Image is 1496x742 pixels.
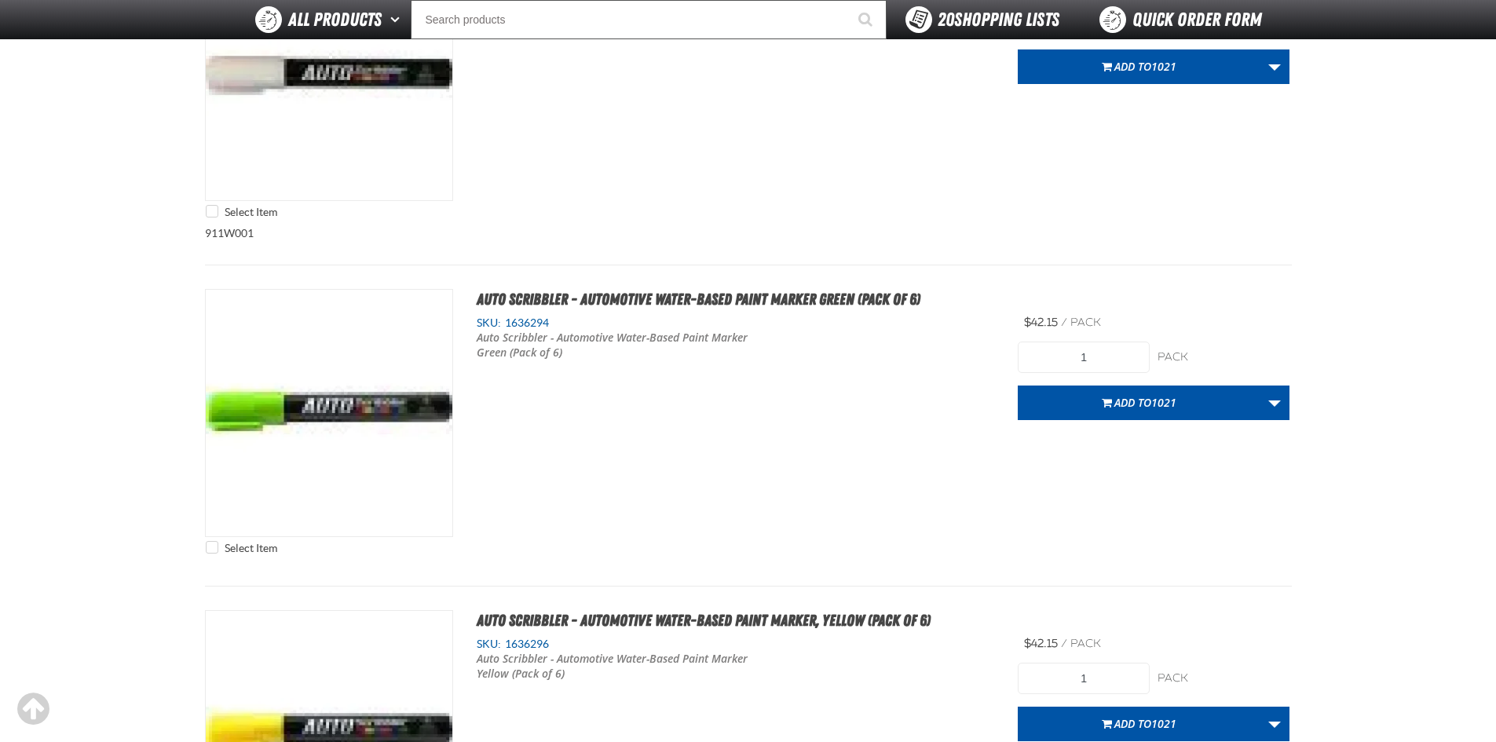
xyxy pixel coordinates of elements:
label: Select Item [206,541,277,556]
a: More Actions [1260,386,1289,420]
span: 1021 [1151,59,1176,74]
span: / [1061,637,1067,650]
button: Add to1021 [1018,49,1260,84]
span: $42.15 [1024,637,1058,650]
span: $42.15 [1024,316,1058,329]
a: More Actions [1260,707,1289,741]
span: / [1061,316,1067,329]
div: pack [1158,350,1289,365]
: View Details of the Auto Scribbler - Automotive Water-Based Paint Marker Green (Pack of 6) [206,290,452,536]
input: Product Quantity [1018,342,1150,373]
span: All Products [288,5,382,34]
input: Product Quantity [1018,663,1150,694]
a: Auto Scribbler - Automotive Water-Based Paint Marker Green (Pack of 6) [477,290,920,309]
div: Scroll to the top [16,692,50,726]
span: Add to [1114,395,1176,410]
input: Select Item [206,541,218,554]
a: More Actions [1260,49,1289,84]
span: 1636294 [501,316,549,329]
span: Add to [1114,716,1176,731]
strong: 20 [938,9,954,31]
div: SKU: [477,637,995,652]
input: Select Item [206,205,218,217]
a: Auto Scribbler - Automotive Water-Based Paint Marker, Yellow (Pack of 6) [477,611,931,630]
img: Auto Scribbler - Automotive Water-Based Paint Marker Green (Pack of 6) [206,290,452,536]
span: pack [1070,316,1101,329]
div: SKU: [477,316,995,331]
span: 1021 [1151,395,1176,410]
span: 1021 [1151,716,1176,731]
p: Auto Scribbler - Automotive Water-Based Paint Marker Yellow (Pack of 6) [477,652,788,682]
span: Add to [1114,59,1176,74]
label: Select Item [206,205,277,220]
button: Add to1021 [1018,386,1260,420]
span: 1636296 [501,638,549,650]
button: Add to1021 [1018,707,1260,741]
span: Shopping Lists [938,9,1059,31]
span: pack [1070,637,1101,650]
div: pack [1158,671,1289,686]
p: Auto Scribbler - Automotive Water-Based Paint Marker Green (Pack of 6) [477,331,788,360]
